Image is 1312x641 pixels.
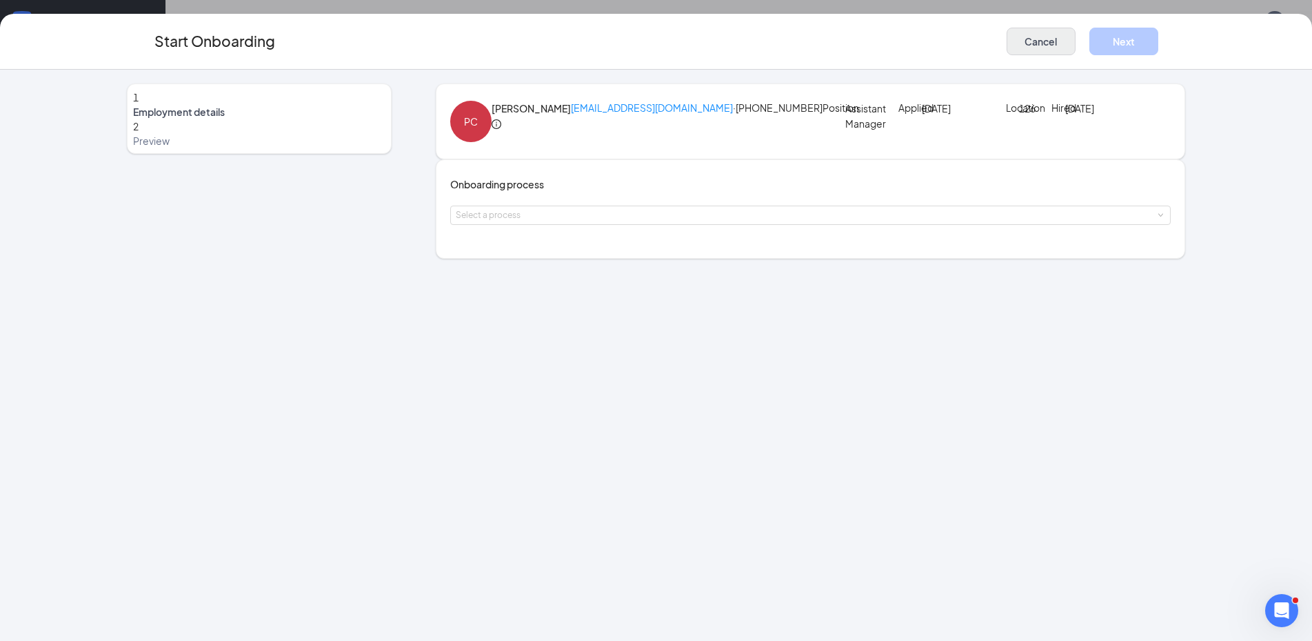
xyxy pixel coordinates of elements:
[133,134,385,148] span: Preview
[898,101,921,115] p: Applied
[571,101,733,114] a: [EMAIL_ADDRESS][DOMAIN_NAME]
[133,105,385,119] span: Employment details
[1265,594,1298,627] iframe: Intercom live chat
[571,101,822,128] p: · [PHONE_NUMBER]
[1089,28,1158,55] button: Next
[1006,101,1020,115] p: Location
[845,101,891,131] p: Assistant Manager
[1007,28,1076,55] button: Cancel
[492,101,571,116] h4: [PERSON_NAME]
[464,114,478,129] div: PC
[450,177,1171,192] h4: Onboarding process
[1019,101,1047,116] p: 126
[133,120,139,132] span: 2
[1051,101,1065,115] p: Hired
[1065,101,1093,116] p: [DATE]
[822,101,845,115] p: Position
[133,91,139,103] span: 1
[492,119,501,129] span: info-circle
[456,208,1160,222] div: Select a process
[154,30,275,52] h3: Start Onboarding
[922,101,968,116] p: [DATE]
